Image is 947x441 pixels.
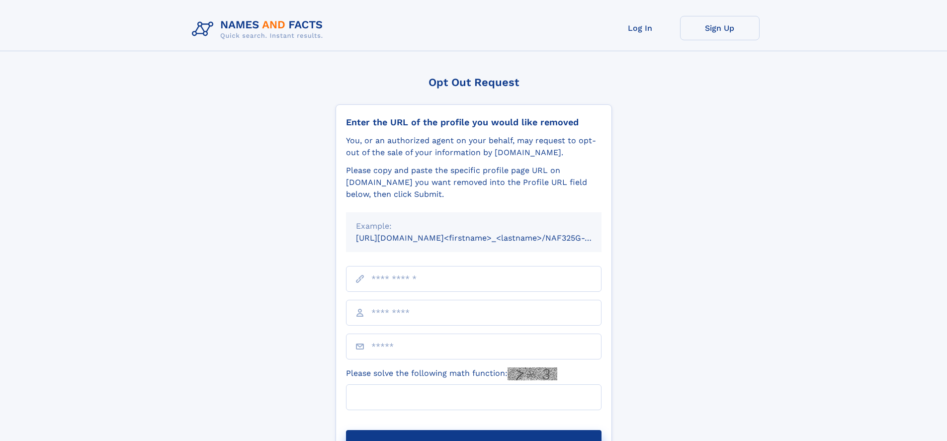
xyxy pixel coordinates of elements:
[346,165,602,200] div: Please copy and paste the specific profile page URL on [DOMAIN_NAME] you want removed into the Pr...
[356,220,592,232] div: Example:
[346,135,602,159] div: You, or an authorized agent on your behalf, may request to opt-out of the sale of your informatio...
[346,117,602,128] div: Enter the URL of the profile you would like removed
[601,16,680,40] a: Log In
[346,367,557,380] label: Please solve the following math function:
[188,16,331,43] img: Logo Names and Facts
[356,233,620,243] small: [URL][DOMAIN_NAME]<firstname>_<lastname>/NAF325G-xxxxxxxx
[680,16,760,40] a: Sign Up
[336,76,612,88] div: Opt Out Request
